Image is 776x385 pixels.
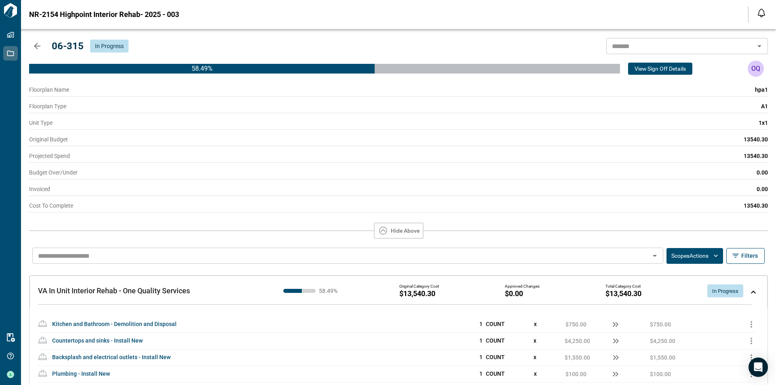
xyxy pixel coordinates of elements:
div: Open Intercom Messenger [749,358,768,377]
span: Total Category Cost [605,284,641,289]
span: 1x1 [759,120,768,126]
span: $100.00 [650,370,671,378]
span: COUNT [486,337,505,344]
span: 1 [479,321,483,327]
span: $750.00 [565,320,586,328]
span: 13540.30 [744,153,768,159]
span: $13,540.30 [605,290,641,298]
div: Completed & To be Invoiced $7920 (58.49%) [29,64,375,74]
button: Open notification feed [755,6,768,19]
span: x [533,337,536,344]
div: VA In Unit Interior Rehab - One Quality Services58.49%Original Category Cost$13,540.30Approved Ch... [30,276,768,308]
span: Approved Changes [505,284,540,289]
span: $13,540.30 [399,290,435,298]
span: COUNT [486,321,505,327]
span: 1 [479,370,483,377]
span: Floorplan Type [29,103,66,109]
span: 0.00 [757,169,768,176]
button: Open [754,40,765,52]
span: In Progress [95,43,124,49]
span: x [533,354,536,360]
span: 13540.30 [744,202,768,209]
button: Filters [726,248,765,264]
span: 58.49 % [319,288,343,294]
span: Projected Spend [29,153,70,159]
span: 13540.30 [744,136,768,143]
span: 1 [479,354,483,360]
span: Floorplan Name [29,86,69,93]
span: 1 [479,337,483,344]
span: A1 [761,103,768,109]
p: 58.49 % [29,64,375,74]
span: VA In Unit Interior Rehab - One Quality Services [38,286,190,295]
span: $750.00 [650,320,671,328]
span: In Progress [707,288,743,294]
span: Countertops and sinks - Install New [52,333,143,349]
span: Backsplash and electrical outlets - Install New [52,349,171,365]
button: Open [649,250,660,261]
span: $1,550.00 [565,353,590,362]
span: $4,250.00 [650,337,675,345]
span: x [534,321,537,327]
span: Invoiced [29,186,50,192]
span: 0.00 [757,186,768,192]
span: Cost To Complete [29,202,73,209]
span: COUNT [486,370,505,377]
span: NR-2154 Highpoint Interior Rehab- 2025 - 003 [29,11,179,19]
span: Kitchen and Bathroom - Demolition and Disposal [52,316,177,332]
span: hpa1 [755,86,768,93]
span: COUNT [486,354,505,360]
button: View Sign Off Details [628,63,692,75]
span: Plumbing - Install New [52,366,110,382]
span: $100.00 [565,370,586,378]
span: $1,550.00 [650,353,675,362]
button: Hide Above [374,223,424,239]
button: ScopesActions [666,248,723,264]
span: x [534,370,537,377]
p: OQ [751,64,760,74]
span: $4,250.00 [565,337,590,345]
span: 06-315 [52,40,84,52]
span: Budget Over/Under [29,169,78,176]
span: Original Budget [29,136,68,143]
span: Original Category Cost [399,284,439,289]
span: Filters [741,252,758,260]
img: expand [751,290,756,294]
span: Unit Type [29,120,53,126]
span: $0.00 [505,290,523,298]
